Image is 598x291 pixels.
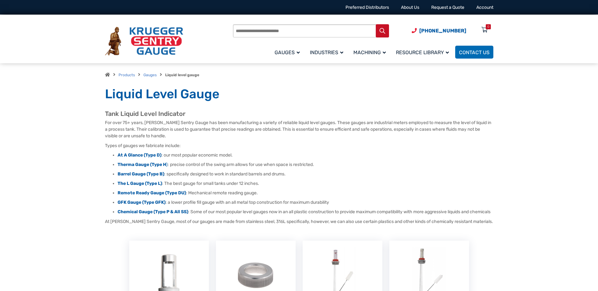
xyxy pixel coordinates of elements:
[105,142,493,149] p: Types of gauges we fabricate include:
[392,45,455,60] a: Resource Library
[118,162,168,167] a: Therma Gauge (Type H)
[105,110,493,118] h2: Tank Liquid Level Indicator
[105,218,493,225] p: At [PERSON_NAME] Sentry Gauge, most of our gauges are made from stainless steel, 316L specificall...
[271,45,306,60] a: Gauges
[353,49,386,55] span: Machining
[105,86,493,102] h1: Liquid Level Gauge
[118,152,493,158] li: : our most popular economic model.
[118,171,493,177] li: : specifically designed to work in standard barrels and drums.
[118,190,493,196] li: : Mechanical remote reading gauge.
[396,49,449,55] span: Resource Library
[118,209,188,214] a: Chemical Gauge (Type P & All SS)
[310,49,343,55] span: Industries
[118,180,493,187] li: : The best gauge for small tanks under 12 inches.
[431,5,464,10] a: Request a Quote
[118,162,166,167] strong: Therma Gauge (Type H
[118,199,493,206] li: : a lower profile fill gauge with an all metal top construction for maximum durability
[306,45,350,60] a: Industries
[455,46,493,59] a: Contact Us
[275,49,300,55] span: Gauges
[118,162,493,168] li: : precise control of the swing arm allows for use when space is restricted.
[419,28,466,34] span: [PHONE_NUMBER]
[401,5,419,10] a: About Us
[487,24,489,29] div: 0
[143,73,157,77] a: Gauges
[165,73,199,77] strong: Liquid level gauge
[345,5,389,10] a: Preferred Distributors
[105,27,183,56] img: Krueger Sentry Gauge
[350,45,392,60] a: Machining
[118,190,186,196] a: Remote Ready Gauge (Type DU)
[118,171,164,177] a: Barrel Gauge (Type B)
[476,5,493,10] a: Account
[412,27,466,35] a: Phone Number (920) 434-8860
[459,49,490,55] span: Contact Us
[119,73,135,77] a: Products
[118,152,161,158] a: At A Glance (Type D)
[118,209,493,215] li: : Some of our most popular level gauges now in an all plastic construction to provide maximum com...
[105,119,493,139] p: For over 75+ years, [PERSON_NAME] Sentry Gauge has been manufacturing a variety of reliable liqui...
[118,200,165,205] a: GFK Gauge (Type GFK)
[118,181,162,186] a: The L Gauge (Type L)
